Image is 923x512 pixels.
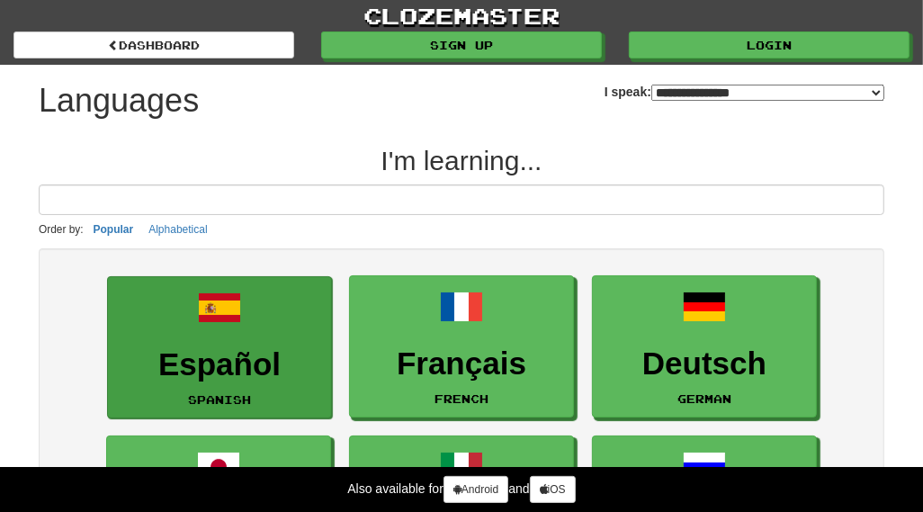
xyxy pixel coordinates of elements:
a: DeutschGerman [592,275,817,418]
a: Login [629,31,910,58]
a: Sign up [321,31,602,58]
small: Order by: [39,223,84,236]
a: iOS [530,476,576,503]
small: Spanish [188,393,251,406]
h2: I'm learning... [39,146,884,175]
a: EspañolSpanish [107,276,332,419]
a: Android [444,476,508,503]
button: Popular [88,220,139,239]
select: I speak: [651,85,884,101]
h3: Español [117,347,322,382]
h3: Français [359,346,564,382]
a: FrançaisFrench [349,275,574,418]
small: French [435,392,488,405]
button: Alphabetical [143,220,212,239]
h1: Languages [39,83,199,119]
label: I speak: [605,83,884,101]
h3: Deutsch [602,346,807,382]
a: dashboard [13,31,294,58]
small: German [677,392,731,405]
